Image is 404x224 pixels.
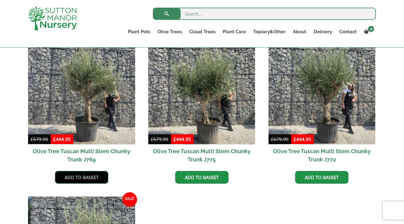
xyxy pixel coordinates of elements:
a: Add to basket: “Olive Tree Tuscan Multi Stem Chunky Trunk J772” [295,171,348,184]
h2: Olive Tree Tuscan Multi Stem Chunky Trunk J772 [269,144,376,166]
bdi: 679.95 [31,136,48,142]
a: Add to basket: “Olive Tree Tuscan Multi Stem Chunky Trunk J775” [175,171,229,184]
span: £ [31,136,33,142]
span: £ [151,136,153,142]
a: Sale! Olive Tree Tuscan Multi Stem Chunky Trunk J775 [148,37,255,166]
span: £ [53,136,56,142]
a: Delivery [310,27,336,36]
bdi: 679.95 [271,136,289,142]
a: Olive Trees [154,27,186,36]
span: Sale! [122,192,137,207]
a: 0 [360,27,376,36]
a: Plant Pots [124,27,154,36]
img: Olive Tree Tuscan Multi Stem Chunky Trunk J769 [28,37,135,144]
span: £ [294,136,296,142]
a: Plant Care [219,27,250,36]
bdi: 444.95 [173,136,191,142]
bdi: 444.95 [53,136,71,142]
a: About [289,27,310,36]
a: Topiary&Other [250,27,289,36]
span: 0 [368,26,374,32]
img: Olive Tree Tuscan Multi Stem Chunky Trunk J775 [148,37,255,144]
bdi: 444.95 [294,136,311,142]
img: Olive Tree Tuscan Multi Stem Chunky Trunk J772 [269,37,376,144]
a: Add to basket: “Olive Tree Tuscan Multi Stem Chunky Trunk J769” [55,171,108,184]
span: £ [271,136,274,142]
img: logo [28,6,77,30]
bdi: 679.95 [151,136,168,142]
input: Search... [153,8,376,20]
h2: Olive Tree Tuscan Multi Stem Chunky Trunk J775 [148,144,255,166]
a: Cloud Trees [186,27,219,36]
a: Sale! Olive Tree Tuscan Multi Stem Chunky Trunk J772 [269,37,376,166]
span: £ [173,136,176,142]
a: Sale! Olive Tree Tuscan Multi Stem Chunky Trunk J769 [28,37,135,166]
a: Contact [336,27,360,36]
h2: Olive Tree Tuscan Multi Stem Chunky Trunk J769 [28,144,135,166]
